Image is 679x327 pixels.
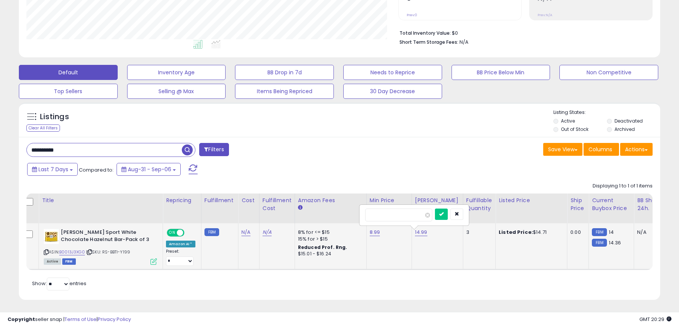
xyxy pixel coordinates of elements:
div: Clear All Filters [26,124,60,132]
p: Listing States: [553,109,660,116]
span: 14 [609,229,614,236]
strong: Copyright [8,316,35,323]
div: 0.00 [570,229,583,236]
div: ASIN: [44,229,157,264]
div: seller snap | | [8,316,131,323]
div: Amazon AI * [166,241,195,247]
button: Save View [543,143,582,156]
div: 15% for > $15 [298,236,361,243]
div: 3 [466,229,490,236]
small: FBM [592,239,607,247]
button: Top Sellers [19,84,118,99]
span: Show: entries [32,280,86,287]
label: Active [561,118,575,124]
small: FBM [204,228,219,236]
button: Default [19,65,118,80]
button: Inventory Age [127,65,226,80]
div: Fulfillable Quantity [466,197,492,212]
label: Out of Stock [561,126,588,132]
div: Ship Price [570,197,585,212]
span: Compared to: [79,166,114,173]
button: Last 7 Days [27,163,78,176]
a: N/A [263,229,272,236]
b: Listed Price: [499,229,533,236]
div: Fulfillment Cost [263,197,292,212]
button: BB Price Below Min [452,65,550,80]
button: 30 Day Decrease [343,84,442,99]
button: Items Being Repriced [235,84,334,99]
button: Actions [620,143,653,156]
button: Non Competitive [559,65,658,80]
div: Displaying 1 to 1 of 1 items [593,183,653,190]
span: All listings currently available for purchase on Amazon [44,258,61,265]
span: | SKU: RS-BBTI-Y199 [86,249,130,255]
div: Listed Price [499,197,564,204]
b: Short Term Storage Fees: [399,39,458,45]
div: Cost [241,197,256,204]
a: B0013J3XG0 [59,249,85,255]
span: Columns [588,146,612,153]
span: FBM [62,258,76,265]
a: 8.99 [370,229,380,236]
div: Title [42,197,160,204]
h5: Listings [40,112,69,122]
div: $14.71 [499,229,561,236]
button: Filters [199,143,229,156]
label: Deactivated [614,118,643,124]
button: Aug-31 - Sep-06 [117,163,181,176]
a: Privacy Policy [98,316,131,323]
a: Terms of Use [65,316,97,323]
div: 8% for <= $15 [298,229,361,236]
div: Repricing [166,197,198,204]
div: Min Price [370,197,409,204]
div: Current Buybox Price [592,197,631,212]
div: Preset: [166,249,195,266]
li: $0 [399,28,647,37]
button: Needs to Reprice [343,65,442,80]
label: Archived [614,126,635,132]
div: BB Share 24h. [637,197,665,212]
small: Prev: N/A [538,13,552,17]
a: 14.99 [415,229,427,236]
span: Aug-31 - Sep-06 [128,166,171,173]
button: Columns [584,143,619,156]
div: $15.01 - $16.24 [298,251,361,257]
div: Fulfillment [204,197,235,204]
span: OFF [183,230,195,236]
a: N/A [241,229,250,236]
button: Selling @ Max [127,84,226,99]
span: Last 7 Days [38,166,68,173]
button: BB Drop in 7d [235,65,334,80]
b: [PERSON_NAME] Sport White Chocolate Hazelnut Bar-Pack of 3 [61,229,152,245]
div: Amazon Fees [298,197,363,204]
b: Total Inventory Value: [399,30,451,36]
span: 14.36 [609,239,621,246]
small: Prev: 0 [407,13,417,17]
img: 411mgwxbmHL._SL40_.jpg [44,229,59,244]
small: FBM [592,228,607,236]
span: 2025-09-15 20:29 GMT [639,316,671,323]
b: Reduced Prof. Rng. [298,244,347,250]
small: Amazon Fees. [298,204,303,211]
div: [PERSON_NAME] [415,197,460,204]
div: N/A [637,229,662,236]
span: N/A [459,38,469,46]
span: ON [167,230,177,236]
